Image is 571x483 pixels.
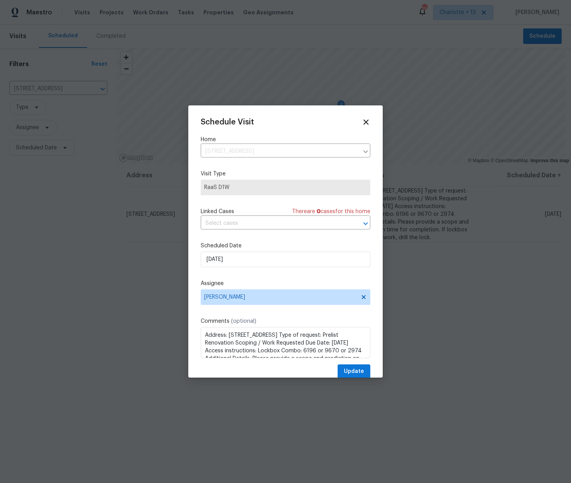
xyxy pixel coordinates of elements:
span: 0 [317,209,321,214]
span: (optional) [231,318,256,324]
span: There are case s for this home [292,208,370,215]
span: Linked Cases [201,208,234,215]
label: Visit Type [201,170,370,178]
span: RaaS D1W [204,184,367,191]
span: [PERSON_NAME] [204,294,357,300]
label: Home [201,136,370,143]
span: Schedule Visit [201,118,254,126]
label: Comments [201,317,370,325]
button: Open [360,218,371,229]
label: Scheduled Date [201,242,370,250]
textarea: Address: [STREET_ADDRESS] Type of request: Prelist Renovation Scoping / Work Requested Due Date: ... [201,327,370,358]
input: Enter in an address [201,145,359,157]
input: M/D/YYYY [201,252,370,267]
label: Assignee [201,280,370,287]
button: Update [338,364,370,379]
input: Select cases [201,217,349,229]
span: Update [344,367,364,376]
span: Close [362,118,370,126]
